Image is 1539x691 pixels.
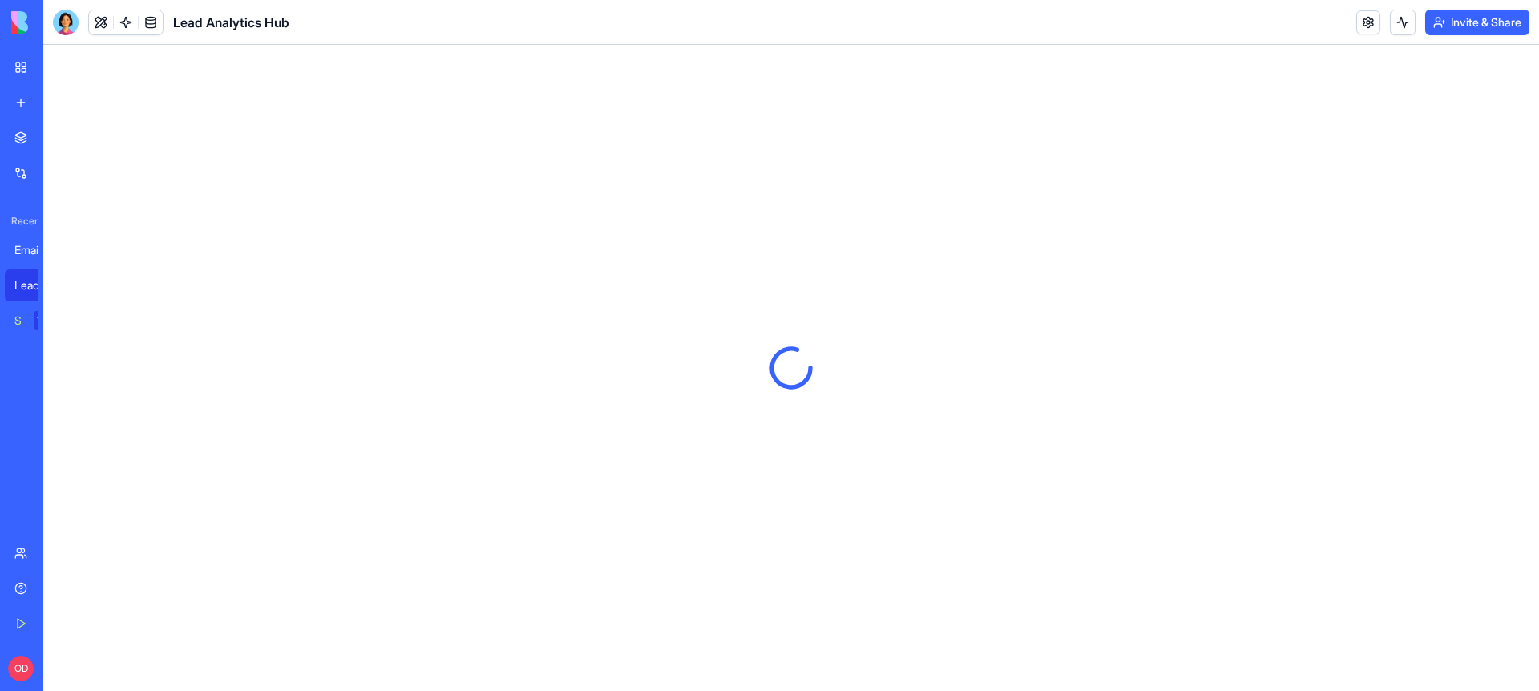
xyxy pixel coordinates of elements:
img: logo [11,11,111,34]
div: Social Media Content Generator [14,313,22,329]
span: Recent [5,215,38,228]
a: Email Categorizer [5,234,69,266]
div: Lead Analytics Hub [14,277,59,293]
div: TRY [34,311,59,330]
button: Invite & Share [1425,10,1529,35]
span: Lead Analytics Hub [173,13,289,32]
span: OD [8,656,34,681]
div: Email Categorizer [14,242,59,258]
a: Lead Analytics Hub [5,269,69,301]
a: Social Media Content GeneratorTRY [5,305,69,337]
